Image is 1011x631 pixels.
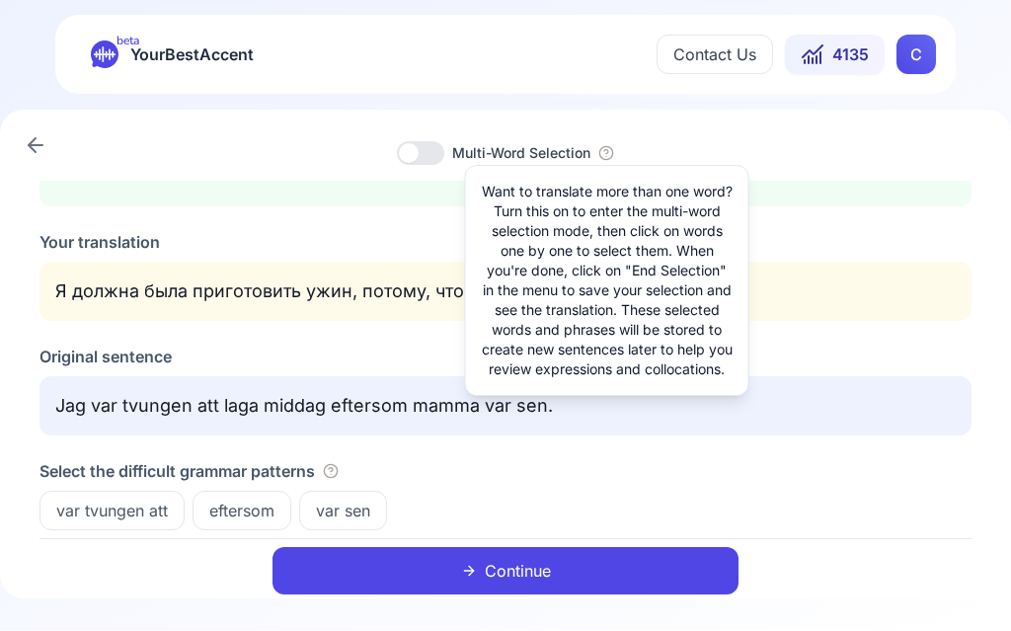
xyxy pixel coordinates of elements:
button: CC [896,36,936,75]
button: 4135 [785,36,885,75]
span: var tvungen att [40,500,184,523]
div: C [896,36,936,75]
h4: Select the difficult grammar patterns [39,460,315,484]
h2: Your translation [39,231,160,255]
p: Я должна была приготовить ужин, потому, что мама опоздала [55,278,956,306]
span: var sen [300,500,386,523]
p: Jag var tvungen att laga middag eftersom mamma var sen. [55,393,956,421]
a: betaYourBestAccent [75,41,270,69]
button: Multi-Word Selection [452,144,590,164]
span: YourBestAccent [130,41,254,69]
div: Want to translate more than one word? Turn this on to enter the multi-word selection mode, then c... [465,166,749,397]
span: eftersom [194,500,290,523]
span: 4135 [832,43,869,67]
h2: Original sentence [39,346,172,369]
button: Continue [272,548,739,595]
button: Contact Us [657,36,773,75]
span: beta [117,34,139,49]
